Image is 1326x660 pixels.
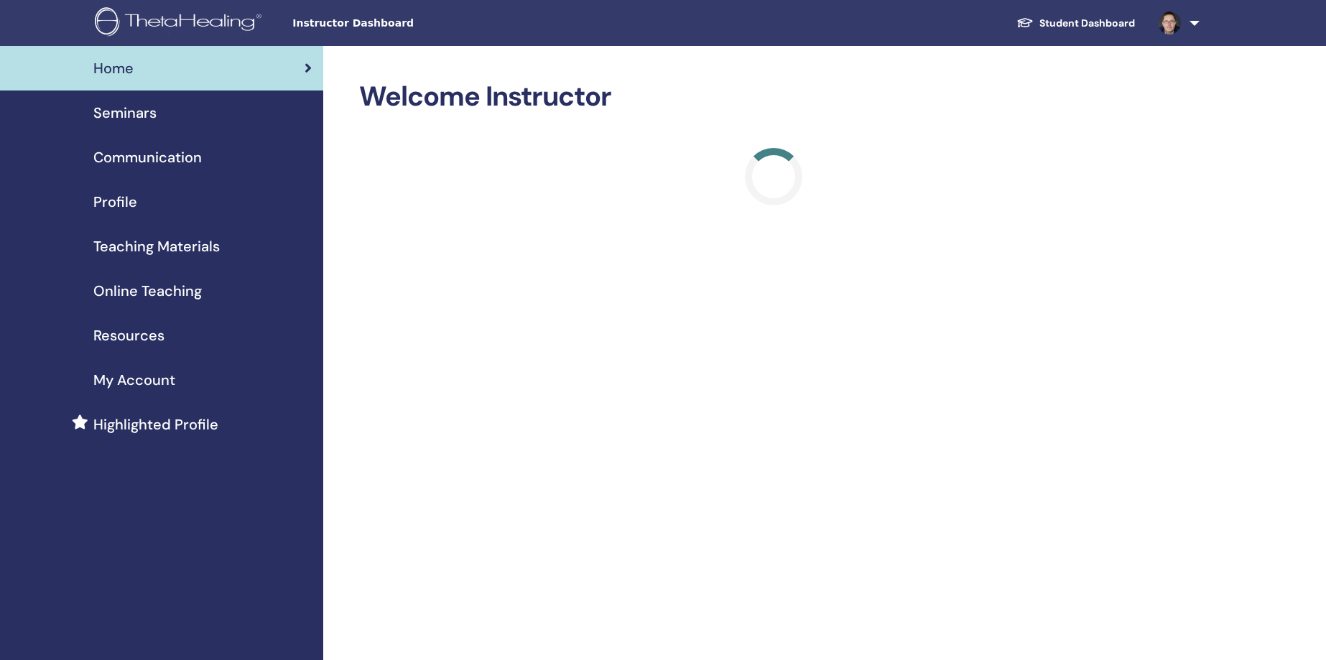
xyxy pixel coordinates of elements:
[359,80,1189,113] h2: Welcome Instructor
[95,7,266,39] img: logo.png
[1158,11,1181,34] img: default.jpg
[93,414,218,435] span: Highlighted Profile
[93,236,220,257] span: Teaching Materials
[93,57,134,79] span: Home
[93,280,202,302] span: Online Teaching
[292,16,508,31] span: Instructor Dashboard
[93,191,137,213] span: Profile
[1016,17,1034,29] img: graduation-cap-white.svg
[93,369,175,391] span: My Account
[93,325,164,346] span: Resources
[1005,10,1146,37] a: Student Dashboard
[93,147,202,168] span: Communication
[93,102,157,124] span: Seminars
